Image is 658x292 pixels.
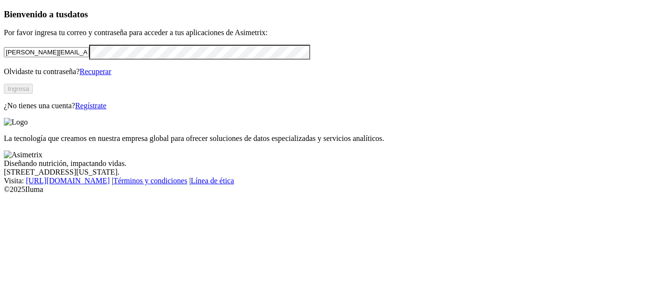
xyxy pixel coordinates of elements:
[4,151,42,159] img: Asimetrix
[4,67,654,76] p: Olvidaste tu contraseña?
[4,102,654,110] p: ¿No tienes una cuenta?
[4,185,654,194] div: © 2025 Iluma
[191,177,234,185] a: Línea de ética
[26,177,110,185] a: [URL][DOMAIN_NAME]
[4,168,654,177] div: [STREET_ADDRESS][US_STATE].
[4,28,654,37] p: Por favor ingresa tu correo y contraseña para acceder a tus aplicaciones de Asimetrix:
[75,102,106,110] a: Regístrate
[4,84,33,94] button: Ingresa
[4,118,28,127] img: Logo
[4,47,89,57] input: Tu correo
[79,67,111,76] a: Recuperar
[4,159,654,168] div: Diseñando nutrición, impactando vidas.
[67,9,88,19] span: datos
[4,9,654,20] h3: Bienvenido a tus
[4,134,654,143] p: La tecnología que creamos en nuestra empresa global para ofrecer soluciones de datos especializad...
[4,177,654,185] div: Visita : | |
[113,177,187,185] a: Términos y condiciones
